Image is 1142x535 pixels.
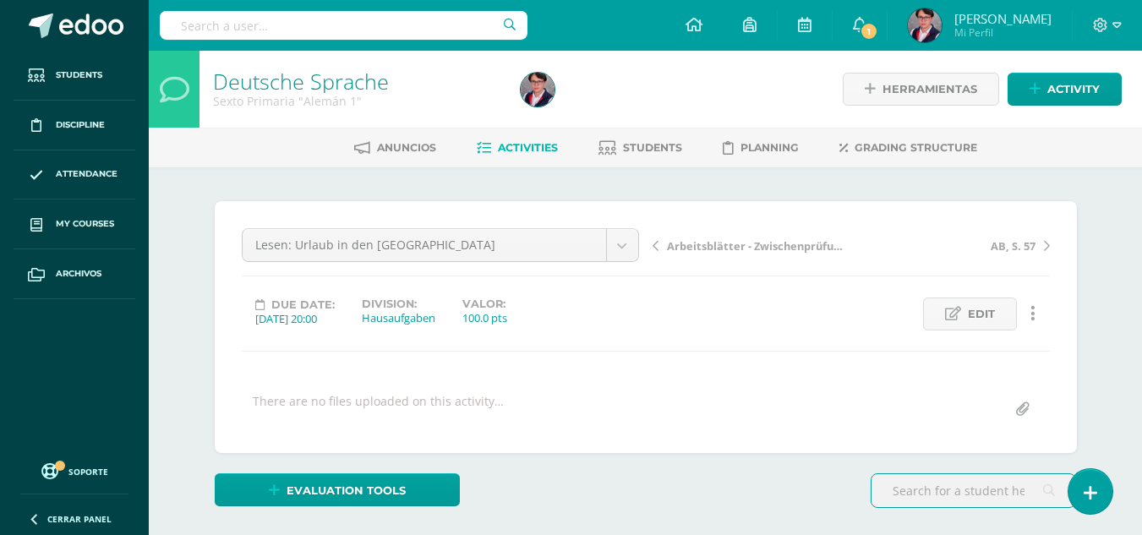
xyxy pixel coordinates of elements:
[68,466,108,478] span: Soporte
[968,298,995,330] span: Edit
[56,217,114,231] span: My courses
[908,8,942,42] img: 3d5d3fbbf55797b71de552028b9912e0.png
[882,74,977,105] span: Herramientas
[14,199,135,249] a: My courses
[14,150,135,200] a: Attendance
[954,10,1052,27] span: [PERSON_NAME]
[991,238,1035,254] span: AB, S. 57
[623,141,682,154] span: Students
[213,67,389,96] a: Deutsche Sprache
[377,141,436,154] span: Anuncios
[723,134,799,161] a: Planning
[954,25,1052,40] span: Mi Perfil
[213,93,500,109] div: Sexto Primaria 'Alemán 1'
[872,474,1075,507] input: Search for a student here…
[56,167,117,181] span: Attendance
[56,118,105,132] span: Discipline
[498,141,558,154] span: Activities
[740,141,799,154] span: Planning
[14,249,135,299] a: Archivos
[253,393,504,426] div: There are no files uploaded on this activity…
[255,229,593,261] span: Lesen: Urlaub in den [GEOGRAPHIC_DATA]
[362,298,435,310] label: Division:
[56,267,101,281] span: Archivos
[462,298,507,310] label: Valor:
[653,237,851,254] a: Arbeitsblätter - Zwischenprüfung
[843,73,999,106] a: Herramientas
[213,69,500,93] h1: Deutsche Sprache
[14,101,135,150] a: Discipline
[160,11,527,40] input: Search a user…
[462,310,507,325] div: 100.0 pts
[667,238,846,254] span: Arbeitsblätter - Zwischenprüfung
[839,134,977,161] a: Grading structure
[521,73,555,106] img: 3d5d3fbbf55797b71de552028b9912e0.png
[1047,74,1100,105] span: Activity
[855,141,977,154] span: Grading structure
[271,298,335,311] span: Due date:
[477,134,558,161] a: Activities
[598,134,682,161] a: Students
[20,459,128,482] a: Soporte
[354,134,436,161] a: Anuncios
[56,68,102,82] span: Students
[243,229,638,261] a: Lesen: Urlaub in den [GEOGRAPHIC_DATA]
[1008,73,1122,106] a: Activity
[851,237,1050,254] a: AB, S. 57
[215,473,460,506] a: Evaluation tools
[255,311,335,326] div: [DATE] 20:00
[860,22,878,41] span: 1
[47,513,112,525] span: Cerrar panel
[287,475,406,506] span: Evaluation tools
[362,310,435,325] div: Hausaufgaben
[14,51,135,101] a: Students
